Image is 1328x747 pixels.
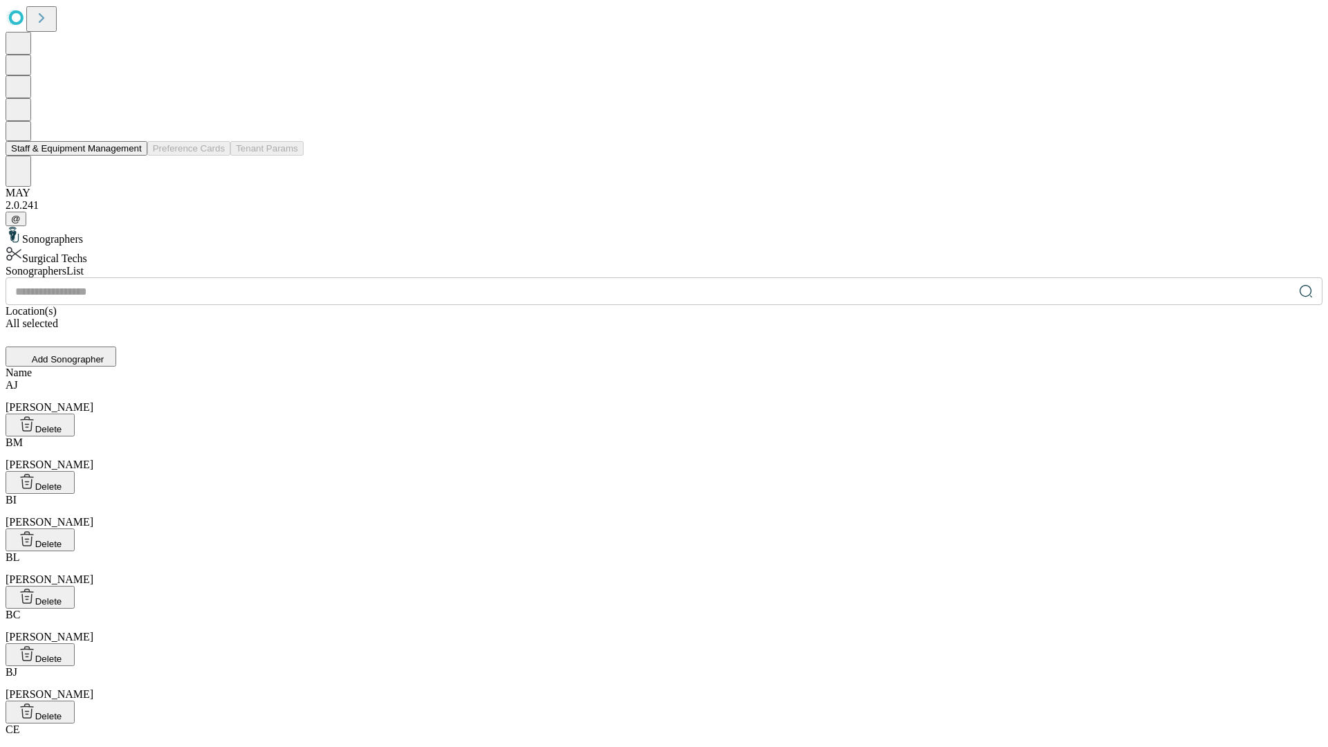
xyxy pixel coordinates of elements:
[230,141,304,156] button: Tenant Params
[6,609,20,620] span: BC
[6,436,23,448] span: BM
[6,609,1322,643] div: [PERSON_NAME]
[6,643,75,666] button: Delete
[35,596,62,607] span: Delete
[6,187,1322,199] div: MAY
[6,551,1322,586] div: [PERSON_NAME]
[35,711,62,721] span: Delete
[6,265,1322,277] div: Sonographers List
[6,414,75,436] button: Delete
[11,214,21,224] span: @
[6,317,1322,330] div: All selected
[147,141,230,156] button: Preference Cards
[32,354,104,365] span: Add Sonographer
[6,199,1322,212] div: 2.0.241
[6,701,75,723] button: Delete
[6,586,75,609] button: Delete
[6,305,57,317] span: Location(s)
[6,494,1322,528] div: [PERSON_NAME]
[6,347,116,367] button: Add Sonographer
[6,666,1322,701] div: [PERSON_NAME]
[6,471,75,494] button: Delete
[6,494,17,506] span: BI
[35,654,62,664] span: Delete
[6,246,1322,265] div: Surgical Techs
[6,436,1322,471] div: [PERSON_NAME]
[35,424,62,434] span: Delete
[6,551,19,563] span: BL
[6,723,19,735] span: CE
[6,666,17,678] span: BJ
[35,481,62,492] span: Delete
[6,379,18,391] span: AJ
[6,212,26,226] button: @
[6,226,1322,246] div: Sonographers
[6,379,1322,414] div: [PERSON_NAME]
[6,141,147,156] button: Staff & Equipment Management
[6,528,75,551] button: Delete
[35,539,62,549] span: Delete
[6,367,1322,379] div: Name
